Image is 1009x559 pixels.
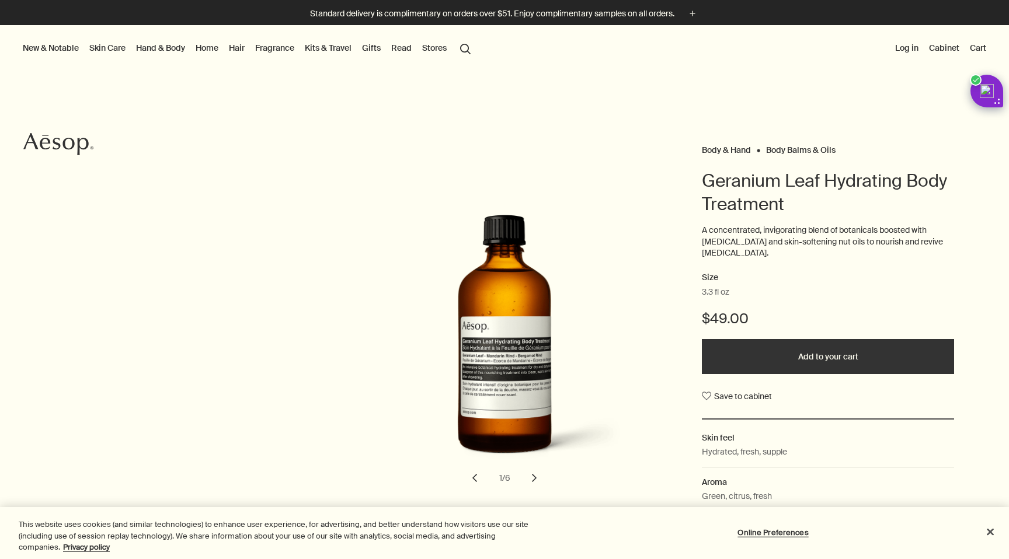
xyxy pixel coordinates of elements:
h2: Size [702,271,954,285]
a: Hand & Body [134,40,187,55]
button: Cart [968,40,989,55]
p: Hydrated, fresh, supple [702,445,787,458]
button: previous slide [462,465,488,491]
button: next slide [521,465,547,491]
h2: Aroma [702,476,954,488]
a: Read [389,40,414,55]
img: Back of Geranium Leaf Hydrating Body Treatment in amber glass bottle [394,215,650,476]
button: Standard delivery is complimentary on orders over $51. Enjoy complimentary samples on all orders. [310,7,699,20]
a: Fragrance [253,40,297,55]
button: Stores [420,40,449,55]
a: Home [193,40,221,55]
span: $49.00 [702,309,749,328]
button: Close [977,519,1003,544]
p: Green, citrus, fresh [702,490,772,502]
h1: Geranium Leaf Hydrating Body Treatment [702,169,954,216]
button: Save to cabinet [702,386,772,407]
nav: primary [20,25,476,72]
button: Add to your cart - $49.00 [702,339,954,374]
p: Standard delivery is complimentary on orders over $51. Enjoy complimentary samples on all orders. [310,8,674,20]
div: This website uses cookies (and similar technologies) to enhance user experience, for advertising,... [19,519,555,553]
button: Open search [455,37,476,59]
a: More information about your privacy, opens in a new tab [63,542,110,552]
a: Cabinet [927,40,962,55]
a: Kits & Travel [302,40,354,55]
a: Aesop [20,130,96,162]
span: 3.3 fl oz [702,287,729,298]
a: Hair [227,40,247,55]
p: A concentrated, invigorating blend of botanicals boosted with [MEDICAL_DATA] and skin-softening n... [702,225,954,259]
svg: Aesop [23,132,93,156]
button: Online Preferences, Opens the preference center dialog [737,520,810,544]
a: Skin Care [87,40,128,55]
nav: supplementary [893,25,989,72]
a: Gifts [360,40,383,55]
a: Body Balms & Oils [766,145,836,150]
a: Body & Hand [702,145,751,150]
button: Log in [893,40,921,55]
h2: Skin feel [702,431,954,444]
button: New & Notable [20,40,81,55]
div: Geranium Leaf Hydrating Body Treatment [336,215,673,491]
